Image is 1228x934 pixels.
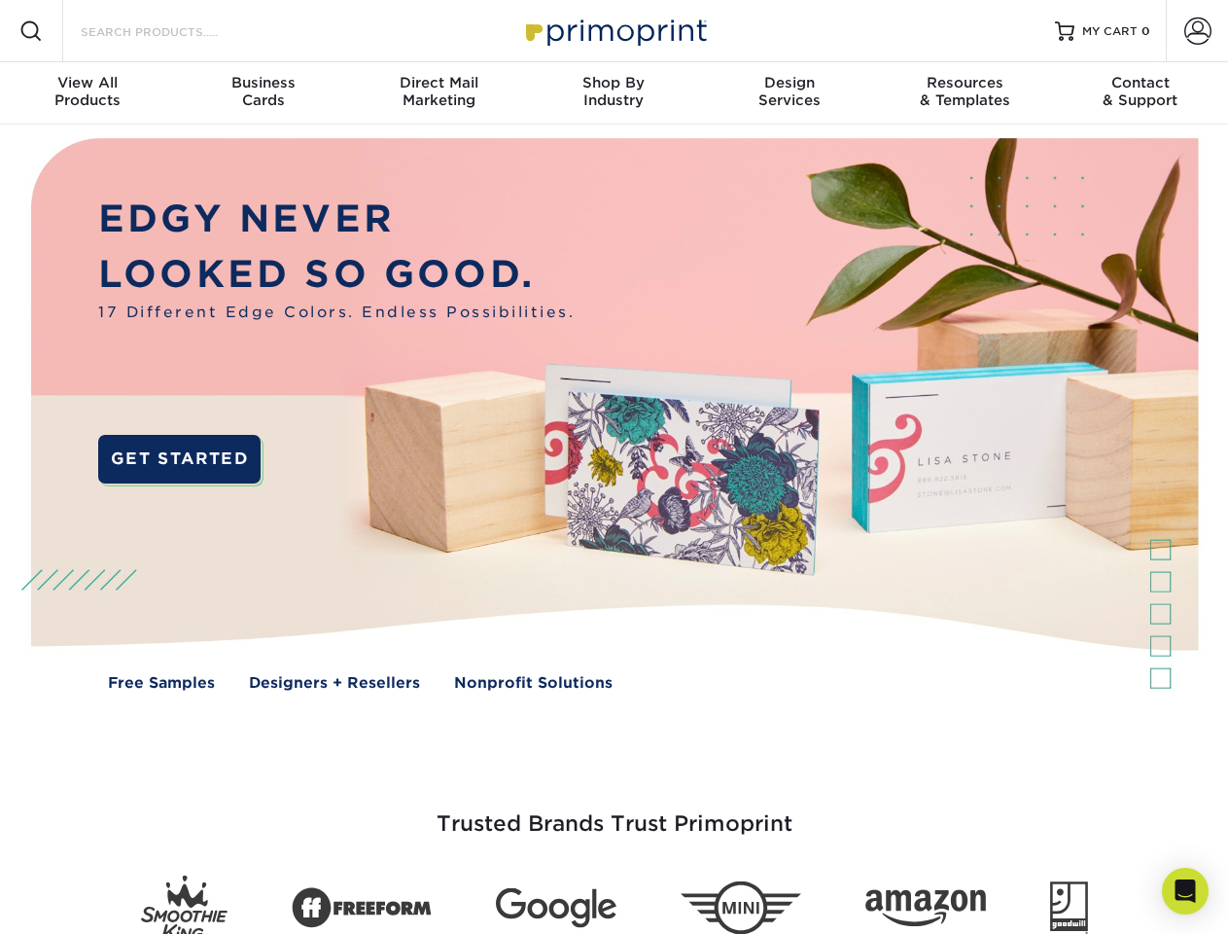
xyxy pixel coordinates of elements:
a: GET STARTED [98,435,261,484]
div: Marketing [351,74,526,109]
div: & Templates [877,74,1052,109]
a: Contact& Support [1053,62,1228,125]
a: Direct MailMarketing [351,62,526,125]
img: Amazon [865,890,986,927]
span: 17 Different Edge Colors. Endless Possibilities. [98,302,575,324]
span: Resources [877,74,1052,91]
span: Shop By [526,74,701,91]
div: Industry [526,74,701,109]
a: Nonprofit Solutions [454,672,613,695]
span: Design [702,74,877,91]
a: BusinessCards [175,62,350,125]
a: Resources& Templates [877,62,1052,125]
h3: Trusted Brands Trust Primoprint [46,765,1183,860]
img: Primoprint [517,10,712,52]
a: DesignServices [702,62,877,125]
span: Business [175,74,350,91]
p: EDGY NEVER [98,192,575,247]
div: Cards [175,74,350,109]
a: Shop ByIndustry [526,62,701,125]
span: MY CART [1082,23,1138,40]
span: Direct Mail [351,74,526,91]
div: Open Intercom Messenger [1162,868,1209,915]
span: 0 [1141,24,1150,38]
a: Free Samples [108,672,215,695]
span: Contact [1053,74,1228,91]
a: Designers + Resellers [249,672,420,695]
img: Google [496,888,616,928]
p: LOOKED SO GOOD. [98,247,575,303]
div: & Support [1053,74,1228,109]
div: Services [702,74,877,109]
img: Goodwill [1050,881,1088,934]
input: SEARCH PRODUCTS..... [79,19,268,43]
